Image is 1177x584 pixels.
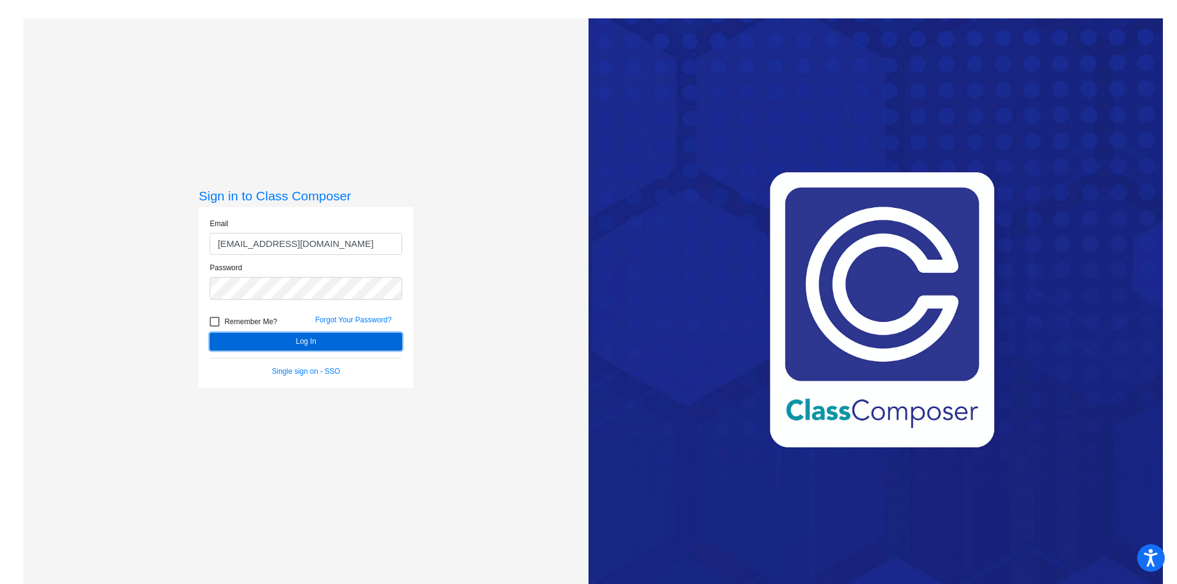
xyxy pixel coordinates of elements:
[224,314,277,329] span: Remember Me?
[210,218,228,229] label: Email
[315,316,392,324] a: Forgot Your Password?
[210,262,242,273] label: Password
[210,333,402,351] button: Log In
[199,188,413,203] h3: Sign in to Class Composer
[272,367,340,376] a: Single sign on - SSO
